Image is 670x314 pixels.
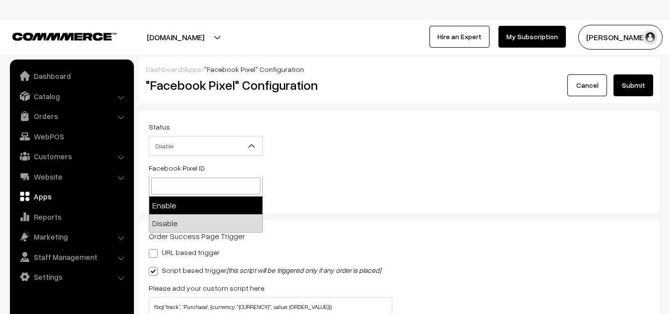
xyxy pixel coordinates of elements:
[149,196,262,214] li: Enable
[184,65,201,73] a: Apps
[613,74,653,96] button: Submit
[12,33,117,40] img: COMMMERCE
[12,228,130,246] a: Marketing
[204,65,304,73] span: "Facebook Pixel" Configuration
[12,107,130,125] a: Orders
[112,25,239,50] button: [DOMAIN_NAME]
[12,147,130,165] a: Customers
[146,77,479,93] h2: "Facebook Pixel" Configuration
[12,248,130,266] a: Staff Management
[227,266,381,274] i: [this script will be triggered only if any order is placed]
[149,163,205,173] label: Facebook Pixel ID
[12,127,130,145] a: WebPOS
[149,265,381,275] label: Script based trigger
[149,247,220,257] label: URL based trigger
[12,67,130,85] a: Dashboard
[429,26,489,48] a: Hire an Expert
[12,168,130,186] a: Website
[578,25,663,50] button: [PERSON_NAME]…
[146,65,182,73] a: Dashboard
[12,268,130,286] a: Settings
[12,87,130,105] a: Catalog
[643,30,658,45] img: user
[149,283,264,293] label: Please add your custom script here
[149,136,263,156] span: Disable
[149,137,262,155] span: Disable
[149,230,245,242] label: Order Success Page Trigger
[149,214,262,232] li: Disable
[12,30,99,42] a: COMMMERCE
[149,122,170,132] label: Status
[146,64,653,74] div: / /
[12,208,130,226] a: Reports
[12,188,130,205] a: Apps
[567,74,607,96] a: Cancel
[498,26,566,48] a: My Subscription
